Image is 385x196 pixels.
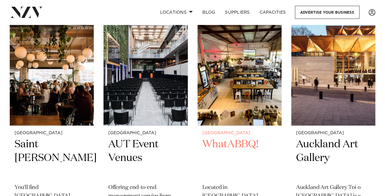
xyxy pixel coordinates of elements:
img: nzv-logo.png [10,7,43,18]
a: Locations [155,6,198,19]
a: SUPPLIERS [220,6,254,19]
a: Advertise your business [295,6,359,19]
h2: Auckland Art Gallery [296,137,370,178]
small: [GEOGRAPHIC_DATA] [296,131,370,135]
h2: AUT Event Venues [108,137,183,178]
img: Indoor space at WhatABBQ! in New Lynn [198,13,282,126]
h2: Saint [PERSON_NAME] [15,137,89,178]
a: BLOG [198,6,220,19]
small: [GEOGRAPHIC_DATA] [15,131,89,135]
a: Capacities [255,6,291,19]
small: [GEOGRAPHIC_DATA] [108,131,183,135]
small: [GEOGRAPHIC_DATA] [202,131,277,135]
h2: WhatABBQ! [202,137,277,178]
